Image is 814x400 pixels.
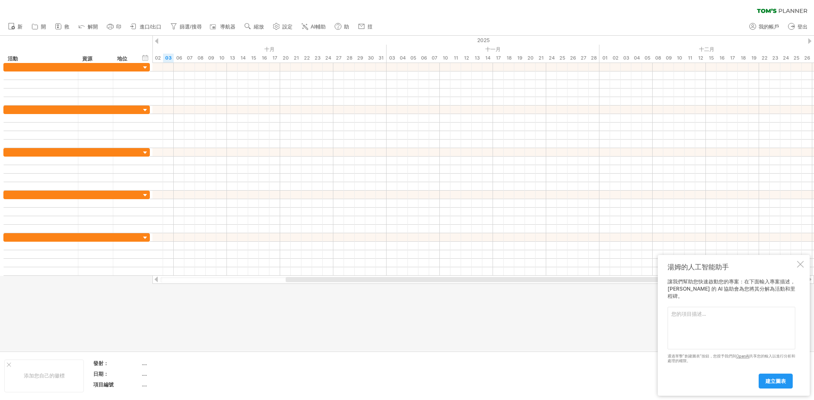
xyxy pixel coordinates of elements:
[163,54,174,63] div: Friday, 3 October 2025
[759,54,770,63] div: Monday, 22 December 2025
[748,54,759,63] div: Friday, 19 December 2025
[631,54,642,63] div: Thursday, 4 December 2025
[142,370,213,377] div: ....
[738,54,748,63] div: Thursday, 18 December 2025
[142,381,213,388] div: ....
[450,54,461,63] div: Tuesday, 11 November 2025
[259,54,269,63] div: Thursday, 16 October 2025
[578,54,589,63] div: Thursday, 27 November 2025
[695,54,706,63] div: Friday, 12 December 2025
[461,54,472,63] div: Wednesday, 12 November 2025
[152,54,163,63] div: Thursday, 2 October 2025
[429,54,440,63] div: Friday, 7 November 2025
[332,21,352,32] a: 助
[780,54,791,63] div: Wednesday, 24 December 2025
[397,54,408,63] div: Tuesday, 4 November 2025
[387,54,397,63] div: Monday, 3 November 2025
[797,24,808,30] span: 登出
[8,54,73,63] div: 活動
[387,45,599,54] div: November 2025
[6,21,25,32] a: 新
[514,54,525,63] div: Wednesday, 19 November 2025
[765,378,786,384] span: 建立圖表
[238,54,248,63] div: Tuesday, 14 October 2025
[140,24,161,30] span: 進口/出口
[53,21,72,32] a: 救
[493,54,504,63] div: Monday, 17 November 2025
[301,54,312,63] div: Wednesday, 22 October 2025
[759,24,779,30] span: 我的帳戶
[323,54,333,63] div: Friday, 24 October 2025
[367,24,373,30] span: 㨟
[184,54,195,63] div: Tuesday, 7 October 2025
[525,54,536,63] div: Thursday, 20 November 2025
[142,45,387,54] div: October 2025
[706,54,717,63] div: Monday, 15 December 2025
[76,21,100,32] a: 解開
[472,54,482,63] div: Thursday, 13 November 2025
[663,54,674,63] div: Tuesday, 9 December 2025
[105,21,124,32] a: 印
[116,24,121,30] span: 印
[770,54,780,63] div: Tuesday, 23 December 2025
[621,54,631,63] div: Wednesday, 3 December 2025
[408,54,418,63] div: Wednesday, 5 November 2025
[24,372,65,379] font: 添加您自己的徽標
[610,54,621,63] div: Tuesday, 2 December 2025
[312,54,323,63] div: Thursday, 23 October 2025
[418,54,429,63] div: Thursday, 6 November 2025
[685,54,695,63] div: Thursday, 11 December 2025
[242,21,267,32] a: 縮放
[195,54,206,63] div: Wednesday, 8 October 2025
[271,21,295,32] a: 設定
[668,263,795,272] div: 湯姆的人工智能助手
[668,278,795,299] font: 讓我們幫助您快速啟動您的專案：在下面輸入專案描述，[PERSON_NAME] 的 AI 協助會為您將其分解為活動和里程碑。
[717,54,727,63] div: Tuesday, 16 December 2025
[365,54,376,63] div: Thursday, 30 October 2025
[248,54,259,63] div: Wednesday, 15 October 2025
[128,21,164,32] a: 進口/出口
[482,54,493,63] div: Friday, 14 November 2025
[180,24,201,30] span: 篩選/搜尋
[653,54,663,63] div: Monday, 8 December 2025
[536,54,546,63] div: Friday, 21 November 2025
[727,54,738,63] div: Wednesday, 17 December 2025
[599,54,610,63] div: Monday, 1 December 2025
[93,370,140,377] div: 日期：
[333,54,344,63] div: Monday, 27 October 2025
[747,21,782,32] a: 我的帳戶
[88,24,98,30] span: 解開
[206,54,216,63] div: Thursday, 9 October 2025
[642,54,653,63] div: Friday, 5 December 2025
[117,54,136,63] div: 地位
[376,54,387,63] div: Friday, 31 October 2025
[93,381,140,388] div: 項目編號
[674,54,685,63] div: Wednesday, 10 December 2025
[227,54,238,63] div: Monday, 13 October 2025
[142,360,213,367] div: ....
[736,354,749,358] a: OpenAI
[568,54,578,63] div: Wednesday, 26 November 2025
[589,54,599,63] div: Friday, 28 November 2025
[356,21,375,32] a: 㨟
[759,374,793,389] a: 建立圖表
[355,54,365,63] div: Wednesday, 29 October 2025
[41,24,46,30] span: 開
[280,54,291,63] div: Monday, 20 October 2025
[168,21,204,32] a: 篩選/搜尋
[546,54,557,63] div: Monday, 24 November 2025
[282,24,292,30] span: 設定
[93,360,140,367] div: 發射：
[209,21,238,32] a: 導航器
[668,354,795,363] div: 通過單擊“創建圖表”按鈕，您授予我們與 共享您的輸入以進行分析和處理的權限。
[557,54,568,63] div: Tuesday, 25 November 2025
[802,54,812,63] div: Friday, 26 December 2025
[220,24,235,30] span: 導航器
[504,54,514,63] div: Tuesday, 18 November 2025
[216,54,227,63] div: Friday, 10 October 2025
[269,54,280,63] div: Friday, 17 October 2025
[291,54,301,63] div: Tuesday, 21 October 2025
[440,54,450,63] div: Monday, 10 November 2025
[791,54,802,63] div: Thursday, 25 December 2025
[254,24,264,30] span: 縮放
